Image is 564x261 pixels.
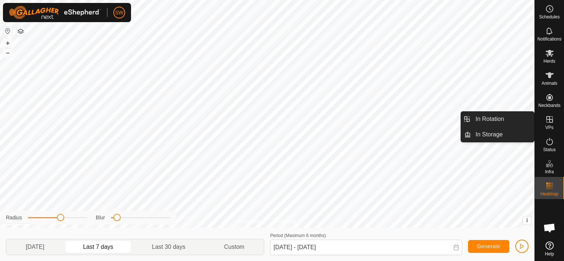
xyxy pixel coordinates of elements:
[275,218,296,225] a: Contact Us
[545,252,554,256] span: Help
[477,243,500,249] span: Generate
[270,233,326,238] label: Period (Maximum 6 months)
[545,170,554,174] span: Infra
[523,216,531,225] button: i
[541,81,557,86] span: Animals
[152,243,186,251] span: Last 30 days
[539,15,560,19] span: Schedules
[539,217,561,239] div: Open chat
[461,112,534,126] li: In Rotation
[545,125,553,130] span: VPs
[3,27,12,35] button: Reset Map
[461,127,534,142] li: In Storage
[471,127,534,142] a: In Storage
[526,217,528,223] span: i
[83,243,113,251] span: Last 7 days
[468,240,509,253] button: Generate
[115,9,124,17] span: SW
[543,59,555,63] span: Herds
[540,192,558,196] span: Heatmap
[471,112,534,126] a: In Rotation
[6,214,22,222] label: Radius
[238,218,266,225] a: Privacy Policy
[475,130,503,139] span: In Storage
[96,214,105,222] label: Blur
[538,103,560,108] span: Neckbands
[3,48,12,57] button: –
[16,27,25,36] button: Map Layers
[26,243,44,251] span: [DATE]
[543,147,556,152] span: Status
[475,115,504,123] span: In Rotation
[535,239,564,259] a: Help
[224,243,244,251] span: Custom
[3,39,12,48] button: +
[537,37,561,41] span: Notifications
[9,6,101,19] img: Gallagher Logo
